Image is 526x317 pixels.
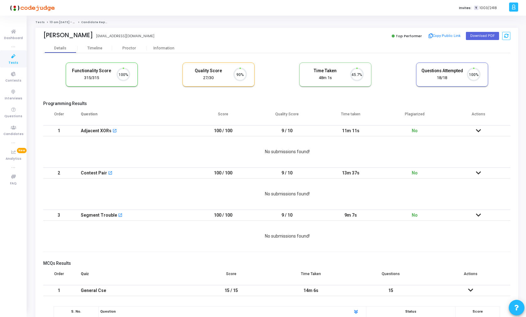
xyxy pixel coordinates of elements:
span: Questions [4,114,22,119]
td: 9m 7s [319,210,383,221]
div: No submissions found! [54,231,521,241]
div: 14m 6s [277,285,345,296]
td: 9 / 10 [255,168,319,179]
mat-icon: open_in_new [108,171,112,176]
div: Question [97,308,345,315]
span: Dashboard [4,36,23,41]
div: 315/315 [71,75,113,81]
div: 48m 1s [304,75,346,81]
span: Analytics [6,156,21,162]
td: 9 / 10 [255,125,319,136]
h5: Quality Score [188,68,229,73]
h5: Functionality Score [71,68,113,73]
th: Score [191,108,255,125]
td: 100 / 100 [191,125,255,136]
mat-icon: open_in_new [112,129,117,133]
button: Copy Public Link [427,31,463,41]
h5: Questions Attempted [421,68,463,73]
div: Details [54,46,66,51]
th: Score [191,268,271,285]
h5: Time Taken [304,68,346,73]
div: [EMAIL_ADDRESS][DOMAIN_NAME] [96,33,154,39]
mat-icon: open_in_new [118,214,122,218]
span: New [17,148,27,153]
span: Tests [8,60,18,66]
td: 9 / 10 [255,210,319,221]
label: Invites: [459,5,472,11]
th: Status [366,306,455,317]
th: Question [75,108,191,125]
span: Top Performer [396,33,422,38]
th: Questions [351,268,431,285]
th: Plagiarized [383,108,446,125]
th: Score [455,306,500,317]
div: Information [147,46,181,51]
nav: breadcrumb [35,20,518,24]
div: Segment Trouble [81,210,117,220]
div: [PERSON_NAME] [43,32,93,39]
span: FAQ [10,181,17,186]
button: Download PDF [466,32,499,40]
div: Proctor [112,46,147,51]
h5: Programming Results [43,101,510,106]
div: Adjacent XORs [81,126,111,136]
span: Candidates [3,132,23,137]
div: Contest Pair [81,168,107,178]
td: 3 [43,210,75,221]
th: Time Taken [271,268,351,285]
th: Actions [446,108,510,125]
td: 100 / 100 [191,210,255,221]
td: 15 / 15 [191,285,271,296]
th: Order [43,268,75,285]
span: Candidate Report [81,20,110,24]
td: 11m 11s [319,125,383,136]
span: T [474,6,478,10]
td: 13m 37s [319,168,383,179]
span: Contests [5,78,21,83]
td: 1 [43,125,75,136]
div: General Cse [81,285,185,296]
h5: MCQs Results [43,261,510,266]
span: Interviews [5,96,22,101]
td: 100 / 100 [191,168,255,179]
td: 2 [43,168,75,179]
a: 10 am [DATE] - Titan Engineering Intern 2026 [50,20,119,24]
a: Tests [35,20,45,24]
td: 1 [43,285,75,296]
span: No [412,170,418,175]
div: 27/30 [188,75,229,81]
span: 1003/2418 [480,5,497,11]
td: 15 [351,285,431,296]
div: No submissions found! [54,147,521,157]
th: Quiz [75,268,191,285]
div: 18/18 [421,75,463,81]
th: Time taken [319,108,383,125]
th: Actions [431,268,510,285]
img: logo [8,2,55,14]
th: Quality Score [255,108,319,125]
span: No [412,128,418,133]
div: No submissions found! [54,189,521,199]
div: Timeline [87,46,102,51]
th: Order [43,108,75,125]
th: S. No. [54,306,99,317]
span: No [412,213,418,218]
